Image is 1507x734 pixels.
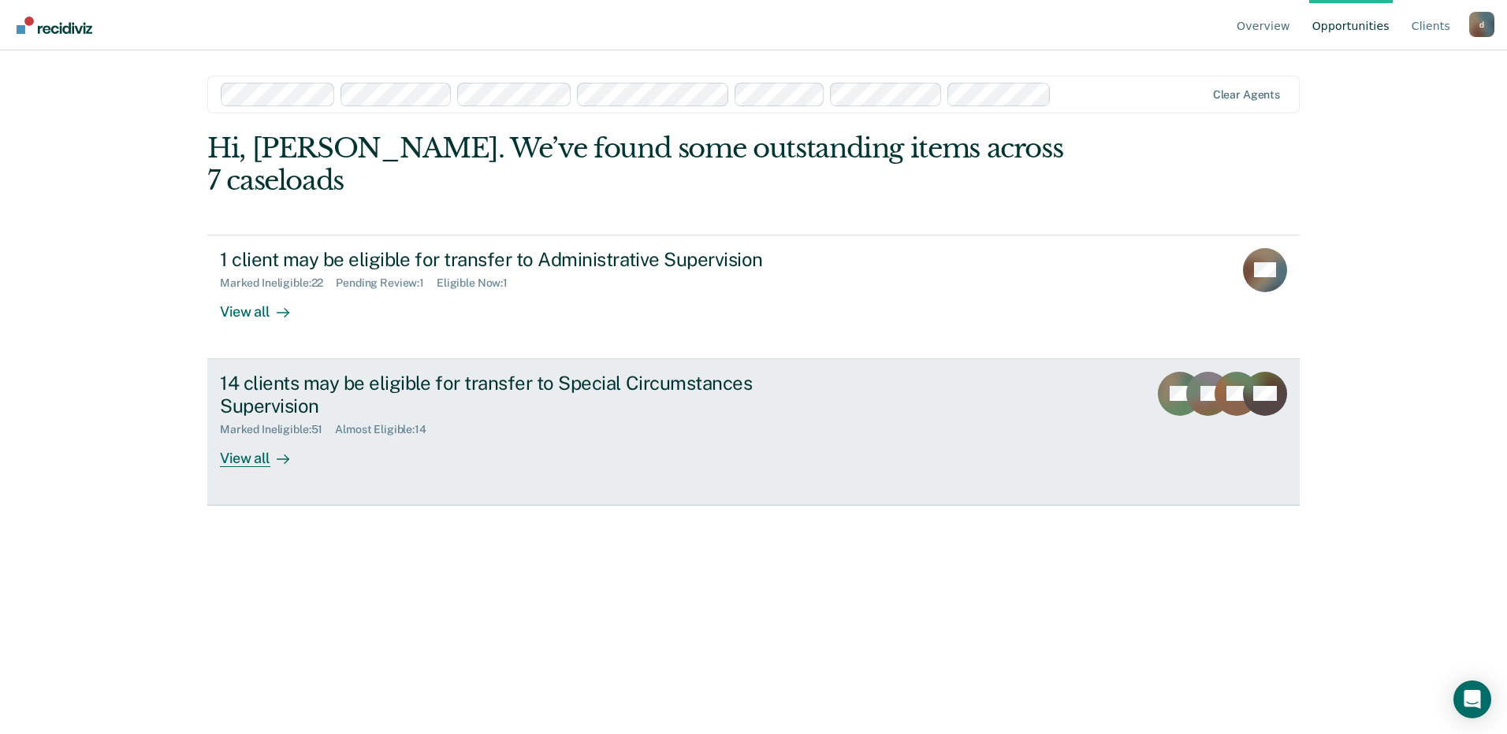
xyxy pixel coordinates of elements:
[207,132,1081,197] div: Hi, [PERSON_NAME]. We’ve found some outstanding items across 7 caseloads
[1213,88,1280,102] div: Clear agents
[335,423,439,436] div: Almost Eligible : 14
[220,248,773,271] div: 1 client may be eligible for transfer to Administrative Supervision
[220,423,335,436] div: Marked Ineligible : 51
[220,290,308,321] div: View all
[207,359,1300,506] a: 14 clients may be eligible for transfer to Special Circumstances SupervisionMarked Ineligible:51A...
[220,372,773,417] div: 14 clients may be eligible for transfer to Special Circumstances Supervision
[220,276,336,290] div: Marked Ineligible : 22
[1469,12,1494,37] button: Profile dropdown button
[437,276,520,290] div: Eligible Now : 1
[1453,680,1491,718] div: Open Intercom Messenger
[1469,12,1494,37] div: d
[207,235,1300,359] a: 1 client may be eligible for transfer to Administrative SupervisionMarked Ineligible:22Pending Re...
[220,436,308,467] div: View all
[336,276,437,290] div: Pending Review : 1
[17,17,92,34] img: Recidiviz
